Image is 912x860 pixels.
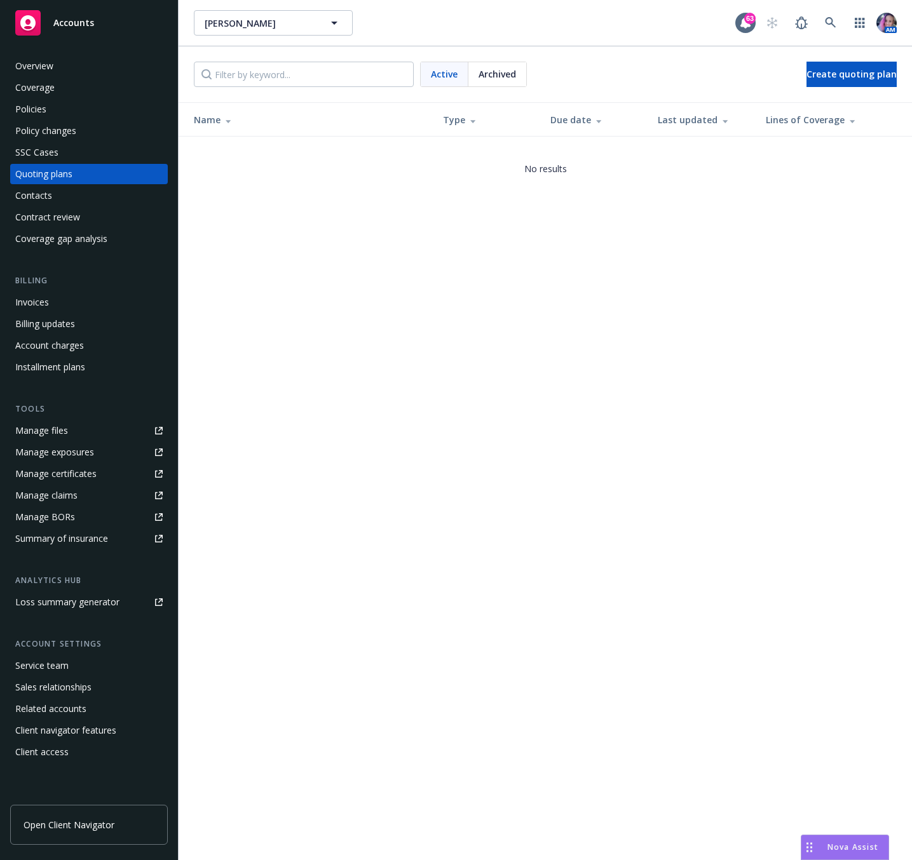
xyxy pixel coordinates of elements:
div: Policy changes [15,121,76,141]
div: Drag to move [801,835,817,859]
span: [PERSON_NAME] [205,17,315,30]
a: Quoting plans [10,164,168,184]
div: Lines of Coverage [766,113,870,126]
div: Manage claims [15,485,78,506]
div: Policies [15,99,46,119]
div: Related accounts [15,699,86,719]
div: Loss summary generator [15,592,119,612]
span: Archived [479,67,516,81]
img: photo [876,13,897,33]
span: No results [524,162,567,175]
a: Client access [10,742,168,762]
a: Contract review [10,207,168,227]
div: Due date [550,113,637,126]
a: Coverage [10,77,168,98]
div: Type [443,113,530,126]
div: Client navigator features [15,720,116,741]
div: Summary of insurance [15,528,108,549]
div: Billing [10,274,168,287]
a: Policies [10,99,168,119]
a: Invoices [10,292,168,312]
div: Manage files [15,420,68,441]
a: Contacts [10,185,168,206]
div: Account charges [15,335,84,356]
div: Last updated [658,113,745,126]
a: Billing updates [10,314,168,334]
a: Switch app [847,10,873,36]
a: Policy changes [10,121,168,141]
span: Nova Assist [827,842,878,852]
a: Search [818,10,843,36]
a: Accounts [10,5,168,41]
a: Related accounts [10,699,168,719]
a: Manage BORs [10,507,168,527]
div: Coverage [15,77,55,98]
div: Manage BORs [15,507,75,527]
div: Tools [10,403,168,415]
a: Loss summary generator [10,592,168,612]
input: Filter by keyword... [194,62,414,87]
a: Installment plans [10,357,168,377]
a: Service team [10,655,168,676]
a: Client navigator features [10,720,168,741]
a: Sales relationships [10,677,168,697]
a: Report a Bug [789,10,814,36]
div: Contract review [15,207,80,227]
a: Summary of insurance [10,528,168,549]
div: Contacts [15,185,52,206]
a: Start snowing [759,10,785,36]
div: Overview [15,56,53,76]
a: Coverage gap analysis [10,229,168,249]
div: Manage certificates [15,464,97,484]
a: Manage files [10,420,168,441]
a: Manage certificates [10,464,168,484]
span: Open Client Navigator [24,818,114,831]
button: Nova Assist [801,835,889,860]
div: Billing updates [15,314,75,334]
a: SSC Cases [10,142,168,163]
div: Invoices [15,292,49,312]
div: Account settings [10,638,168,650]
div: Analytics hub [10,574,168,587]
a: Account charges [10,335,168,356]
span: Active [431,67,458,81]
div: Sales relationships [15,677,92,697]
div: Service team [15,655,69,676]
button: [PERSON_NAME] [194,10,353,36]
a: Manage exposures [10,442,168,462]
div: Installment plans [15,357,85,377]
div: Manage exposures [15,442,94,462]
a: Create quoting plan [807,62,897,87]
span: Create quoting plan [807,68,897,80]
div: Coverage gap analysis [15,229,107,249]
div: SSC Cases [15,142,58,163]
span: Accounts [53,18,94,28]
div: 63 [744,13,756,24]
a: Manage claims [10,485,168,506]
div: Name [194,113,423,126]
div: Client access [15,742,69,762]
div: Quoting plans [15,164,72,184]
a: Overview [10,56,168,76]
